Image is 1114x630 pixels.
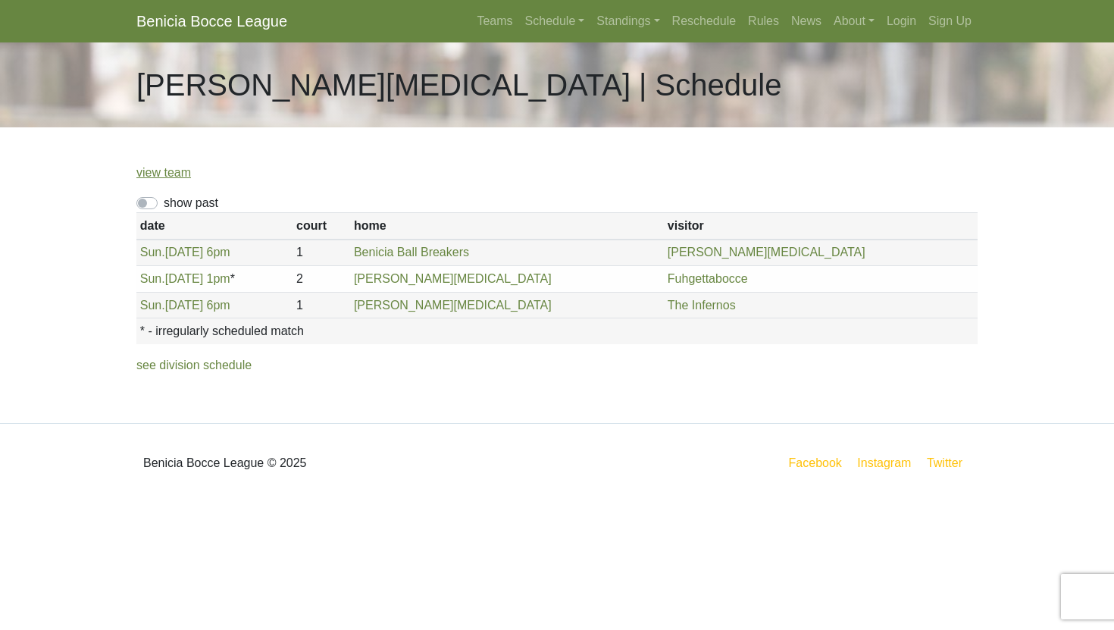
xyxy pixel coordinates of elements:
span: Sun. [140,299,165,312]
a: Instagram [854,453,914,472]
span: Sun. [140,272,165,285]
a: Standings [590,6,665,36]
a: [PERSON_NAME][MEDICAL_DATA] [354,299,552,312]
a: Reschedule [666,6,743,36]
td: 1 [293,292,350,318]
a: [PERSON_NAME][MEDICAL_DATA] [354,272,552,285]
a: Sign Up [922,6,978,36]
th: date [136,213,293,240]
a: Teams [471,6,518,36]
a: Login [881,6,922,36]
a: view team [136,166,191,179]
div: Benicia Bocce League © 2025 [125,436,557,491]
a: Facebook [786,453,845,472]
a: The Infernos [668,299,736,312]
a: Sun.[DATE] 6pm [140,299,230,312]
td: 2 [293,266,350,293]
a: About [828,6,881,36]
th: court [293,213,350,240]
th: visitor [664,213,978,240]
th: * - irregularly scheduled match [136,318,978,344]
a: [PERSON_NAME][MEDICAL_DATA] [668,246,865,259]
a: Fuhgettabocce [668,272,748,285]
a: Sun.[DATE] 1pm [140,272,230,285]
a: Benicia Ball Breakers [354,246,469,259]
a: Sun.[DATE] 6pm [140,246,230,259]
a: Schedule [519,6,591,36]
label: show past [164,194,218,212]
a: Benicia Bocce League [136,6,287,36]
h1: [PERSON_NAME][MEDICAL_DATA] | Schedule [136,67,781,103]
a: News [785,6,828,36]
span: Sun. [140,246,165,259]
td: 1 [293,240,350,266]
th: home [350,213,664,240]
a: Rules [742,6,785,36]
a: see division schedule [136,359,252,371]
a: Twitter [924,453,975,472]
